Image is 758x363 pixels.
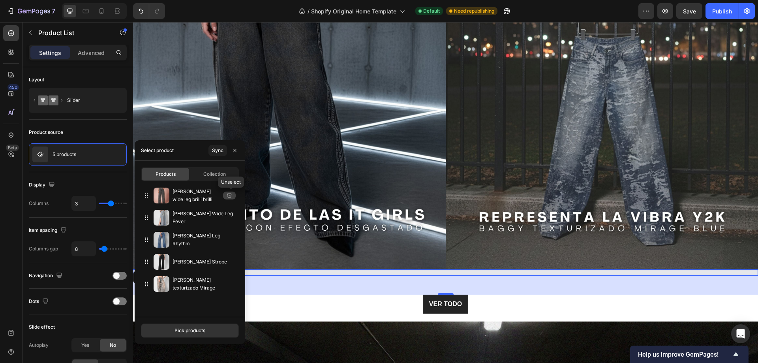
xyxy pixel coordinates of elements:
[78,49,105,57] p: Advanced
[133,22,758,363] iframe: Design area
[29,296,50,307] div: Dots
[173,276,236,292] p: [PERSON_NAME] texturizado Mirage
[296,277,329,287] p: VER TODO
[38,28,105,38] p: Product List
[53,152,76,157] p: 5 products
[72,242,96,256] input: Auto
[52,6,55,16] p: 7
[290,273,335,292] a: VER TODO
[203,171,226,178] span: Collection
[141,147,174,154] div: Select product
[154,210,169,226] img: collections
[67,91,115,109] div: Slider
[173,258,236,266] p: [PERSON_NAME] Strobe
[423,8,440,15] span: Default
[29,180,56,190] div: Display
[208,145,227,156] button: Sync
[29,324,55,331] div: Slide effect
[705,3,739,19] button: Publish
[638,351,731,358] span: Help us improve GemPages!
[133,3,165,19] div: Undo/Redo
[29,76,44,83] div: Layout
[173,210,236,226] p: [PERSON_NAME] Wide Leg Fever
[311,7,396,15] span: Shopify Original Home Template
[110,342,116,349] span: No
[29,200,49,207] div: Columns
[10,252,40,259] div: Product List
[731,324,750,343] div: Open Intercom Messenger
[173,232,236,248] p: [PERSON_NAME] Leg Rhythm
[6,145,19,151] div: Beta
[29,225,68,236] div: Item spacing
[81,342,89,349] span: Yes
[8,84,19,90] div: 450
[39,49,61,57] p: Settings
[29,129,63,136] div: Product source
[676,3,702,19] button: Save
[29,342,49,349] div: Autoplay
[173,188,220,203] p: [PERSON_NAME] wide leg brilli brilli
[141,324,239,338] button: Pick products
[174,327,205,334] div: Pick products
[29,271,64,281] div: Navigation
[72,196,96,211] input: Auto
[156,171,176,178] span: Products
[154,254,169,270] img: collections
[32,147,48,162] img: product feature img
[454,8,494,15] span: Need republishing
[683,8,696,15] span: Save
[638,350,741,359] button: Show survey - Help us improve GemPages!
[29,245,58,252] div: Columns gap
[3,3,59,19] button: 7
[212,147,223,154] div: Sync
[154,276,169,292] img: collections
[712,7,732,15] div: Publish
[308,7,310,15] span: /
[154,188,169,203] img: collections
[154,232,169,248] img: collections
